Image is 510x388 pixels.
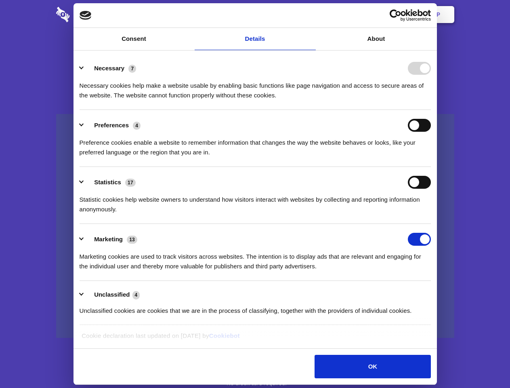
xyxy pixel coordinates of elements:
label: Preferences [94,122,129,129]
button: Necessary (7) [80,62,141,75]
button: Preferences (4) [80,119,146,132]
div: Preference cookies enable a website to remember information that changes the way the website beha... [80,132,431,157]
label: Necessary [94,65,124,72]
button: Unclassified (4) [80,290,145,300]
button: Marketing (13) [80,233,143,246]
a: Wistia video thumbnail [56,114,454,338]
a: Consent [73,28,195,50]
a: Pricing [237,2,272,27]
button: Statistics (17) [80,176,141,189]
img: logo [80,11,92,20]
h1: Eliminate Slack Data Loss. [56,36,454,65]
div: Unclassified cookies are cookies that we are in the process of classifying, together with the pro... [80,300,431,316]
div: Statistic cookies help website owners to understand how visitors interact with websites by collec... [80,189,431,214]
a: Contact [327,2,365,27]
iframe: Drift Widget Chat Controller [470,348,500,378]
img: logo-wordmark-white-trans-d4663122ce5f474addd5e946df7df03e33cb6a1c49d2221995e7729f52c070b2.svg [56,7,125,22]
label: Marketing [94,236,123,242]
a: Cookiebot [209,332,240,339]
span: 4 [132,291,140,299]
label: Statistics [94,179,121,186]
div: Cookie declaration last updated on [DATE] by [76,331,434,347]
span: 4 [133,122,141,130]
a: Login [366,2,401,27]
span: 17 [125,179,136,187]
div: Necessary cookies help make a website usable by enabling basic functions like page navigation and... [80,75,431,100]
a: Details [195,28,316,50]
button: OK [315,355,430,378]
span: 13 [127,236,137,244]
h4: Auto-redaction of sensitive data, encrypted data sharing and self-destructing private chats. Shar... [56,74,454,100]
span: 7 [128,65,136,73]
a: Usercentrics Cookiebot - opens in a new window [360,9,431,21]
a: About [316,28,437,50]
div: Marketing cookies are used to track visitors across websites. The intention is to display ads tha... [80,246,431,271]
